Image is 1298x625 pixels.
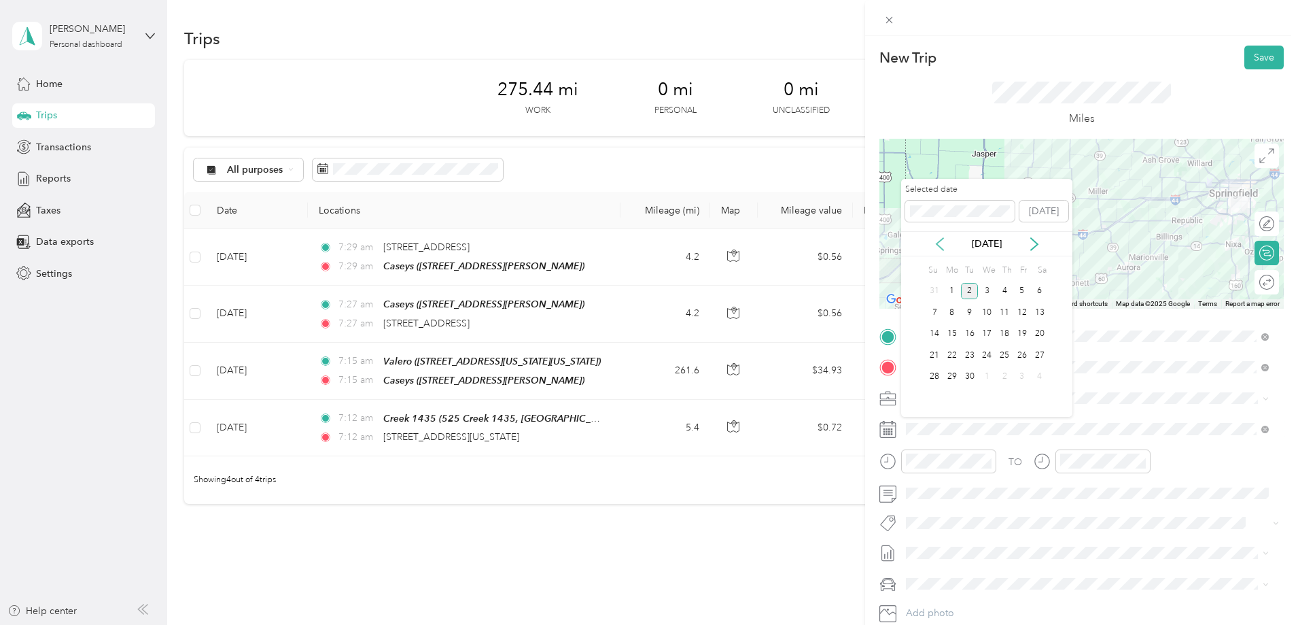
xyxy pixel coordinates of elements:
div: 7 [926,304,943,321]
div: 5 [1013,283,1031,300]
div: Sa [1036,261,1049,280]
div: 30 [961,369,979,386]
div: 2 [996,369,1013,386]
a: Terms (opens in new tab) [1198,300,1217,307]
div: 29 [943,369,961,386]
img: Google [883,291,928,309]
div: Fr [1018,261,1031,280]
div: 25 [996,347,1013,364]
div: 13 [1031,304,1049,321]
div: Su [926,261,939,280]
div: 1 [978,369,996,386]
a: Report a map error [1225,300,1280,307]
p: Miles [1069,110,1095,127]
div: 27 [1031,347,1049,364]
div: 1 [943,283,961,300]
div: 11 [996,304,1013,321]
p: New Trip [879,48,936,67]
div: 8 [943,304,961,321]
div: 21 [926,347,943,364]
button: Keyboard shortcuts [1049,299,1108,309]
div: 12 [1013,304,1031,321]
div: 10 [978,304,996,321]
div: 24 [978,347,996,364]
label: Selected date [905,184,1015,196]
div: 3 [978,283,996,300]
div: 9 [961,304,979,321]
button: Add photo [901,604,1284,623]
button: [DATE] [1019,201,1068,222]
div: 6 [1031,283,1049,300]
div: 14 [926,326,943,343]
div: 19 [1013,326,1031,343]
span: Map data ©2025 Google [1116,300,1190,307]
div: TO [1008,455,1022,469]
div: 31 [926,283,943,300]
div: 22 [943,347,961,364]
div: Mo [943,261,958,280]
div: 23 [961,347,979,364]
div: 4 [1031,369,1049,386]
p: [DATE] [958,237,1015,251]
div: 28 [926,369,943,386]
div: 17 [978,326,996,343]
button: Save [1244,46,1284,69]
div: 4 [996,283,1013,300]
div: 16 [961,326,979,343]
div: 2 [961,283,979,300]
div: 26 [1013,347,1031,364]
a: Open this area in Google Maps (opens a new window) [883,291,928,309]
iframe: Everlance-gr Chat Button Frame [1222,549,1298,625]
div: 15 [943,326,961,343]
div: 20 [1031,326,1049,343]
div: 18 [996,326,1013,343]
div: 3 [1013,369,1031,386]
div: Th [1000,261,1013,280]
div: We [980,261,996,280]
div: Tu [963,261,976,280]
